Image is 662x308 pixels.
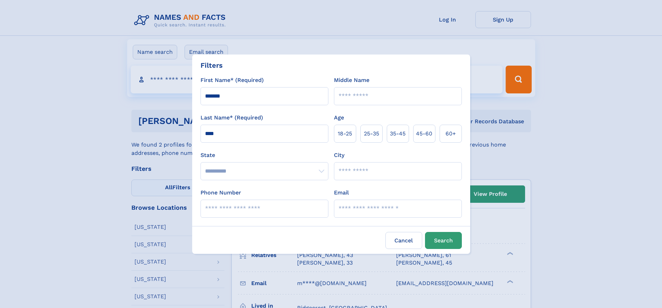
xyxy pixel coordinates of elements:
label: City [334,151,344,159]
button: Search [425,232,462,249]
div: Filters [201,60,223,70]
span: 35‑45 [390,130,406,138]
span: 18‑25 [338,130,352,138]
label: Middle Name [334,76,369,84]
label: Age [334,114,344,122]
label: Last Name* (Required) [201,114,263,122]
label: Email [334,189,349,197]
span: 45‑60 [416,130,432,138]
span: 25‑35 [364,130,379,138]
label: State [201,151,328,159]
label: First Name* (Required) [201,76,264,84]
label: Phone Number [201,189,241,197]
span: 60+ [446,130,456,138]
label: Cancel [385,232,422,249]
